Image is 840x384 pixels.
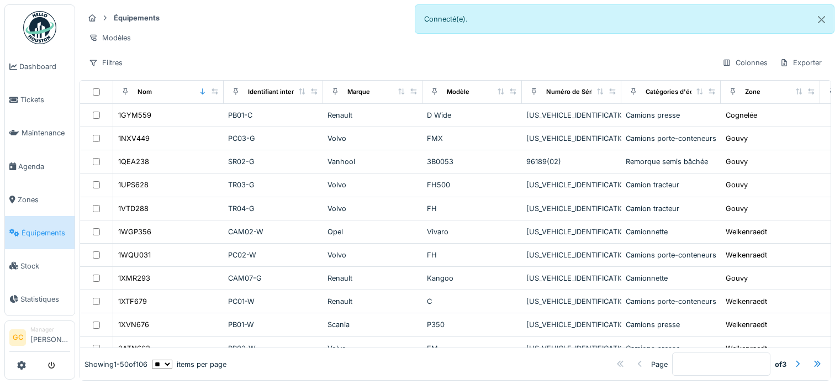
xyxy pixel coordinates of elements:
[526,319,617,330] div: [US_VEHICLE_IDENTIFICATION_NUMBER]-01
[626,156,716,167] div: Remorque semis bâchée
[228,133,319,144] div: PC03-G
[228,296,319,307] div: PC01-W
[775,55,827,71] div: Exporter
[526,156,617,167] div: 96189(02)
[526,296,617,307] div: [US_VEHICLE_IDENTIFICATION_NUMBER]-01
[726,273,748,283] div: Gouvy
[20,94,70,105] span: Tickets
[427,319,517,330] div: P350
[626,110,716,120] div: Camions presse
[118,203,149,214] div: 1VTD288
[327,110,418,120] div: Renault
[5,249,75,282] a: Stock
[22,228,70,238] span: Équipements
[18,161,70,172] span: Agenda
[427,227,517,237] div: Vivaro
[626,180,716,190] div: Camion tracteur
[427,203,517,214] div: FH
[109,13,164,23] strong: Équipements
[228,250,319,260] div: PC02-W
[447,87,469,97] div: Modèle
[327,273,418,283] div: Renault
[726,110,757,120] div: Cognelée
[726,319,767,330] div: Welkenraedt
[626,343,716,354] div: Camions presse
[327,156,418,167] div: Vanhool
[118,343,150,354] div: 2ATN662
[23,11,56,44] img: Badge_color-CXgf-gQk.svg
[228,273,319,283] div: CAM07-G
[19,61,70,72] span: Dashboard
[726,227,767,237] div: Welkenraedt
[118,110,151,120] div: 1GYM559
[526,133,617,144] div: [US_VEHICLE_IDENTIFICATION_NUMBER]-01
[626,296,716,307] div: Camions porte-conteneurs
[118,319,149,330] div: 1XVN676
[30,325,70,334] div: Manager
[84,55,128,71] div: Filtres
[526,203,617,214] div: [US_VEHICLE_IDENTIFICATION_NUMBER]-01
[626,319,716,330] div: Camions presse
[9,329,26,346] li: GC
[327,296,418,307] div: Renault
[5,216,75,249] a: Équipements
[726,156,748,167] div: Gouvy
[5,117,75,150] a: Maintenance
[717,55,773,71] div: Colonnes
[526,180,617,190] div: [US_VEHICLE_IDENTIFICATION_NUMBER]-01
[5,183,75,216] a: Zones
[646,87,722,97] div: Catégories d'équipement
[427,156,517,167] div: 3B0053
[726,133,748,144] div: Gouvy
[118,250,151,260] div: 1WQU031
[626,250,716,260] div: Camions porte-conteneurs
[726,343,767,354] div: Welkenraedt
[726,180,748,190] div: Gouvy
[228,343,319,354] div: PB02-W
[248,87,302,97] div: Identifiant interne
[18,194,70,205] span: Zones
[84,30,136,46] div: Modèles
[9,325,70,352] a: GC Manager[PERSON_NAME]
[118,296,147,307] div: 1XTF679
[526,250,617,260] div: [US_VEHICLE_IDENTIFICATION_NUMBER]-01
[30,325,70,349] li: [PERSON_NAME]
[745,87,760,97] div: Zone
[118,133,150,144] div: 1NXV449
[526,110,617,120] div: [US_VEHICLE_IDENTIFICATION_NUMBER]
[726,250,767,260] div: Welkenraedt
[118,156,149,167] div: 1QEA238
[809,5,834,34] button: Close
[5,50,75,83] a: Dashboard
[546,87,597,97] div: Numéro de Série
[5,83,75,117] a: Tickets
[138,87,152,97] div: Nom
[526,227,617,237] div: [US_VEHICLE_IDENTIFICATION_NUMBER]-01
[726,203,748,214] div: Gouvy
[20,294,70,304] span: Statistiques
[327,203,418,214] div: Volvo
[228,180,319,190] div: TR03-G
[5,150,75,183] a: Agenda
[626,273,716,283] div: Camionnette
[84,359,147,370] div: Showing 1 - 50 of 106
[626,133,716,144] div: Camions porte-conteneurs
[228,227,319,237] div: CAM02-W
[427,110,517,120] div: D Wide
[726,296,767,307] div: Welkenraedt
[327,250,418,260] div: Volvo
[626,227,716,237] div: Camionnette
[327,227,418,237] div: Opel
[327,343,418,354] div: Volvo
[152,359,226,370] div: items per page
[415,4,835,34] div: Connecté(e).
[20,261,70,271] span: Stock
[228,156,319,167] div: SR02-G
[327,180,418,190] div: Volvo
[228,203,319,214] div: TR04-G
[327,319,418,330] div: Scania
[427,180,517,190] div: FH500
[118,227,151,237] div: 1WGP356
[118,180,149,190] div: 1UPS628
[427,250,517,260] div: FH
